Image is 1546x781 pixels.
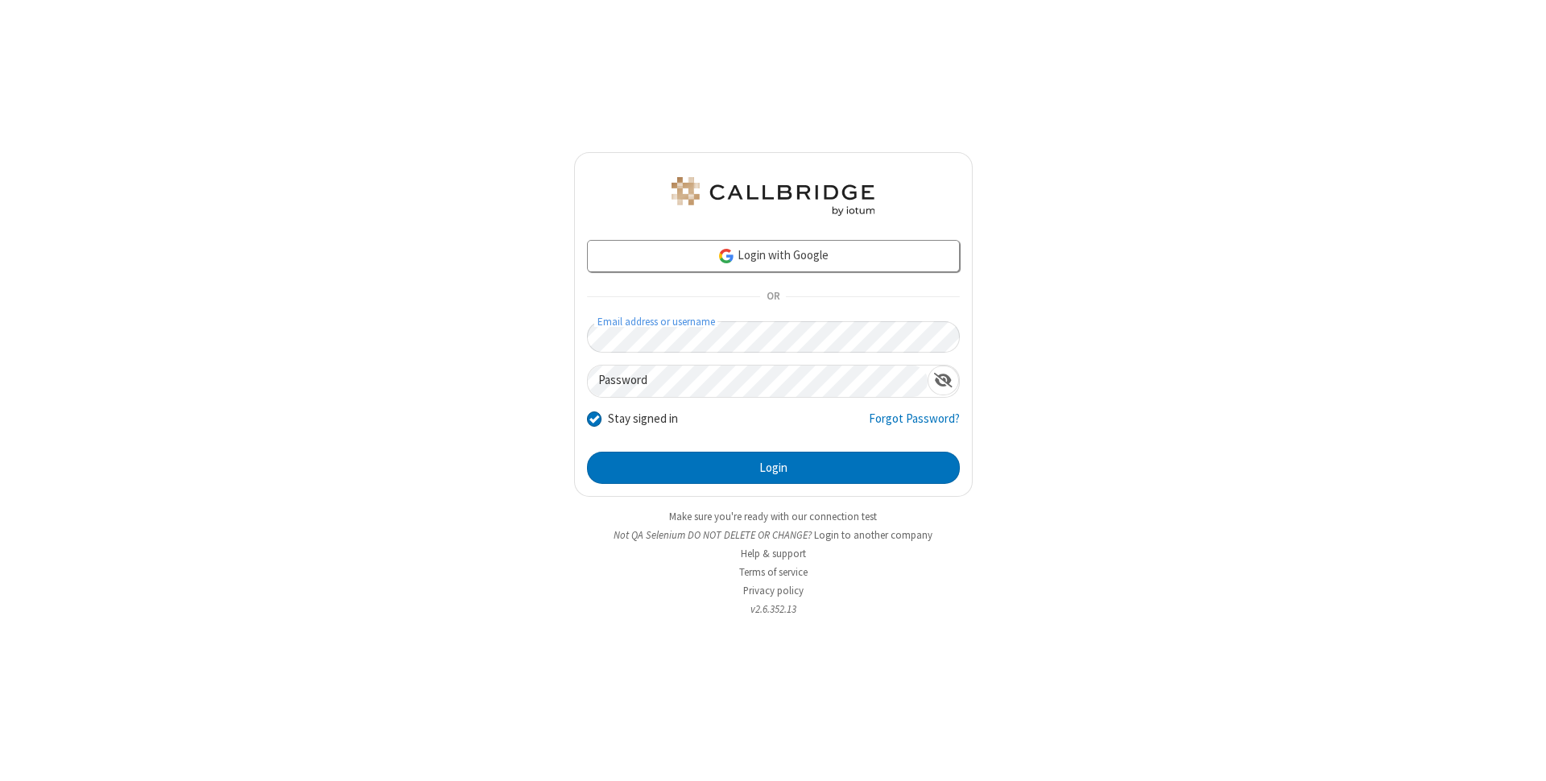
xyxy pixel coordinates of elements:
a: Terms of service [739,565,808,579]
span: OR [760,286,786,308]
input: Password [588,366,928,397]
a: Help & support [741,547,806,560]
button: Login to another company [814,527,932,543]
img: google-icon.png [717,247,735,265]
a: Login with Google [587,240,960,272]
li: v2.6.352.13 [574,601,973,617]
a: Forgot Password? [869,410,960,440]
a: Privacy policy [743,584,804,597]
label: Stay signed in [608,410,678,428]
input: Email address or username [587,321,960,353]
img: QA Selenium DO NOT DELETE OR CHANGE [668,177,878,216]
div: Show password [928,366,959,395]
a: Make sure you're ready with our connection test [669,510,877,523]
button: Login [587,452,960,484]
li: Not QA Selenium DO NOT DELETE OR CHANGE? [574,527,973,543]
iframe: Chat [1506,739,1534,770]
